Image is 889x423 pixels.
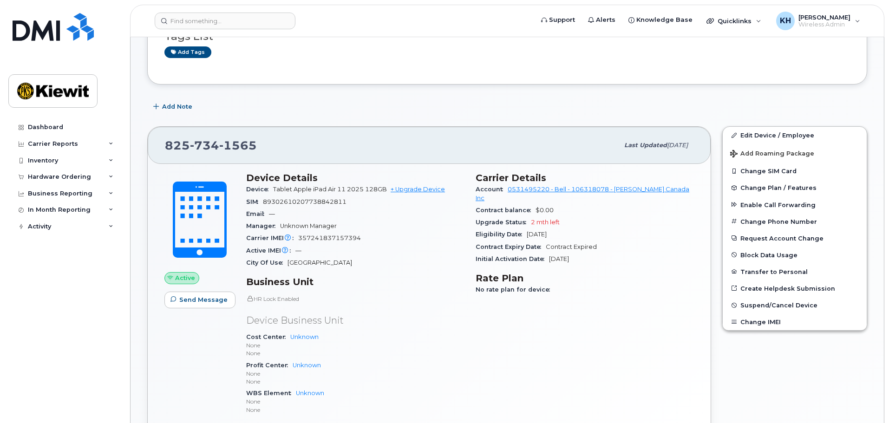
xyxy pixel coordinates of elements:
button: Suspend/Cancel Device [723,297,867,313]
span: Alerts [596,15,615,25]
span: [DATE] [527,231,547,238]
span: Knowledge Base [636,15,693,25]
button: Change Phone Number [723,213,867,230]
span: 1565 [219,138,257,152]
span: Carrier IMEI [246,234,298,241]
span: Enable Call Forwarding [740,201,816,208]
span: — [295,247,301,254]
div: Quicklinks [700,12,768,30]
span: Quicklinks [718,17,752,25]
span: Profit Center [246,362,293,369]
span: Email [246,210,269,217]
span: Account [476,186,508,193]
button: Change IMEI [723,313,867,330]
button: Send Message [164,292,235,308]
span: 89302610207738842811 [263,198,346,205]
span: Support [549,15,575,25]
span: 734 [190,138,219,152]
span: KH [780,15,791,26]
span: [PERSON_NAME] [798,13,850,21]
span: Last updated [624,142,667,149]
h3: Business Unit [246,276,464,287]
span: Add Note [162,102,192,111]
span: 2 mth left [531,219,560,226]
span: Change Plan / Features [740,184,817,191]
a: 0531495220 - Bell - 106318078 - [PERSON_NAME] Canada Inc [476,186,689,201]
p: None [246,341,464,349]
span: Send Message [179,295,228,304]
span: Suspend/Cancel Device [740,302,817,309]
p: Device Business Unit [246,314,464,327]
span: 357241837157394 [298,234,361,241]
iframe: Messenger Launcher [849,383,882,416]
span: City Of Use [246,259,288,266]
span: Active IMEI [246,247,295,254]
span: 825 [165,138,257,152]
span: Cost Center [246,333,290,340]
p: None [246,377,464,385]
span: Contract balance [476,207,536,214]
p: None [246,397,464,405]
span: No rate plan for device [476,286,555,293]
span: SIM [246,198,263,205]
h3: Carrier Details [476,172,694,183]
span: [DATE] [549,255,569,262]
a: Alerts [582,11,622,29]
span: Contract Expiry Date [476,243,546,250]
span: Active [175,273,195,282]
a: + Upgrade Device [391,186,445,193]
span: — [269,210,275,217]
button: Change Plan / Features [723,179,867,196]
a: Unknown [296,390,324,397]
a: Edit Device / Employee [723,127,867,143]
span: Device [246,186,273,193]
input: Find something... [155,13,295,29]
button: Request Account Change [723,230,867,247]
button: Add Note [147,98,200,115]
button: Change SIM Card [723,163,867,179]
span: Wireless Admin [798,21,850,28]
h3: Device Details [246,172,464,183]
span: [GEOGRAPHIC_DATA] [288,259,352,266]
span: Unknown Manager [280,222,337,229]
button: Enable Call Forwarding [723,196,867,213]
a: Support [535,11,582,29]
span: Eligibility Date [476,231,527,238]
span: $0.00 [536,207,554,214]
button: Add Roaming Package [723,143,867,163]
p: None [246,406,464,414]
a: Unknown [290,333,319,340]
button: Block Data Usage [723,247,867,263]
span: Add Roaming Package [730,150,814,159]
p: None [246,370,464,377]
div: Kyla Habberfield [770,12,867,30]
p: None [246,349,464,357]
span: Contract Expired [546,243,597,250]
p: HR Lock Enabled [246,295,464,303]
a: Unknown [293,362,321,369]
span: Tablet Apple iPad Air 11 2025 128GB [273,186,387,193]
span: Initial Activation Date [476,255,549,262]
a: Add tags [164,46,211,58]
h3: Rate Plan [476,273,694,284]
span: WBS Element [246,390,296,397]
a: Knowledge Base [622,11,699,29]
h3: Tags List [164,31,850,42]
span: Manager [246,222,280,229]
a: Create Helpdesk Submission [723,280,867,297]
span: Upgrade Status [476,219,531,226]
span: [DATE] [667,142,688,149]
button: Transfer to Personal [723,263,867,280]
